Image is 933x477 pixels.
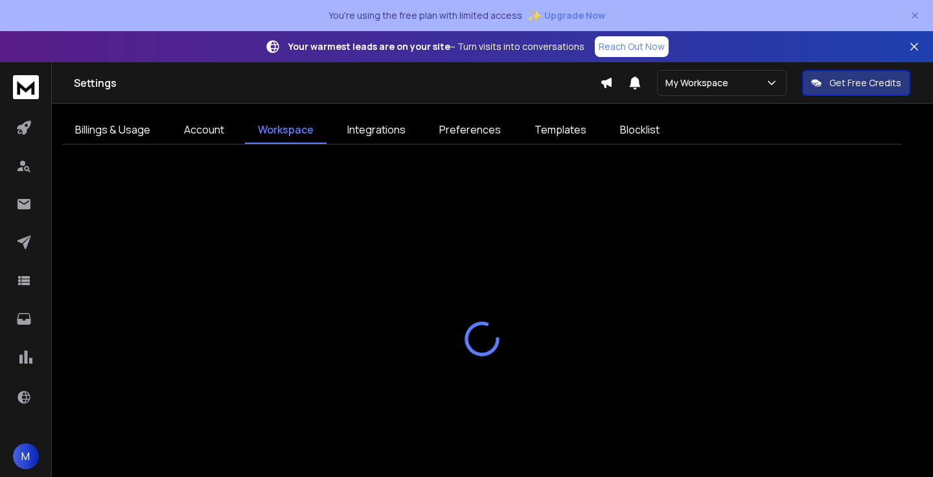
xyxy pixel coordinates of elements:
img: logo [13,75,39,99]
strong: Your warmest leads are on your site [288,40,450,52]
a: Reach Out Now [595,36,669,57]
button: M [13,443,39,469]
span: Upgrade Now [544,9,605,22]
a: Blocklist [607,117,673,144]
a: Billings & Usage [62,117,163,144]
a: Integrations [334,117,419,144]
p: My Workspace [665,76,733,89]
p: You're using the free plan with limited access [328,9,522,22]
a: Account [171,117,237,144]
p: Reach Out Now [599,40,665,53]
p: – Turn visits into conversations [288,40,584,53]
p: Get Free Credits [829,76,901,89]
button: Get Free Credits [802,70,910,96]
h1: Settings [74,75,600,91]
a: Templates [522,117,599,144]
a: Workspace [245,117,327,144]
a: Preferences [426,117,514,144]
span: ✨ [527,6,542,25]
button: ✨Upgrade Now [527,3,605,29]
